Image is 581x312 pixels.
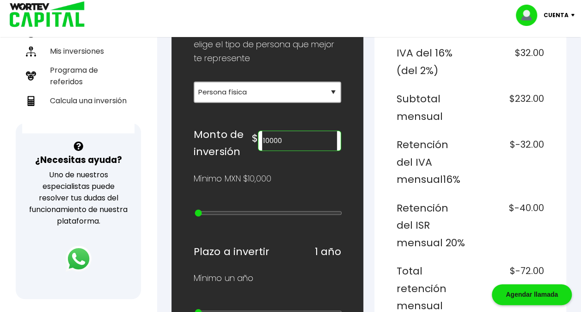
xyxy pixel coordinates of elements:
a: Mis inversiones [22,42,135,61]
h6: $ [252,130,258,147]
img: icon-down [569,14,581,17]
p: Para obtener el calculo personalizado de tus rendimientos, elige el tipo de persona que mejor te ... [194,10,341,65]
h6: Monto de inversión [194,126,252,161]
h6: $32.00 [474,44,544,79]
h3: ¿Necesitas ayuda? [35,153,122,167]
a: Programa de referidos [22,61,135,91]
p: Cuenta [544,8,569,22]
h6: Retención del IVA mensual 16% [397,136,466,188]
img: inversiones-icon.6695dc30.svg [26,46,36,56]
h6: Retención del ISR mensual 20% [397,200,466,252]
p: Mínimo MXN $10,000 [194,172,271,186]
div: Agendar llamada [492,284,572,305]
p: Uno de nuestros especialistas puede resolver tus dudas del funcionamiento de nuestra plataforma. [28,169,129,227]
img: calculadora-icon.17d418c4.svg [26,96,36,106]
h6: $232.00 [474,90,544,125]
img: profile-image [516,5,544,26]
h6: $-32.00 [474,136,544,188]
h6: IVA del 16% (del 2%) [397,44,466,79]
img: recomiendanos-icon.9b8e9327.svg [26,71,36,81]
p: Mínimo un año [194,271,253,285]
h6: 1 año [315,243,341,261]
h6: $-40.00 [474,200,544,252]
h6: Subtotal mensual [397,90,466,125]
h6: Plazo a invertir [194,243,269,261]
img: logos_whatsapp-icon.242b2217.svg [66,246,92,272]
a: Calcula una inversión [22,91,135,110]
